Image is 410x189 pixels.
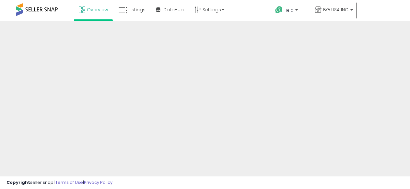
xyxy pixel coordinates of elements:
[84,179,112,185] a: Privacy Policy
[275,6,283,14] i: Get Help
[6,179,30,185] strong: Copyright
[323,6,348,13] span: BG USA INC
[129,6,146,13] span: Listings
[87,6,108,13] span: Overview
[163,6,184,13] span: DataHub
[55,179,83,185] a: Terms of Use
[270,1,309,21] a: Help
[6,180,112,186] div: seller snap | |
[285,7,293,13] span: Help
